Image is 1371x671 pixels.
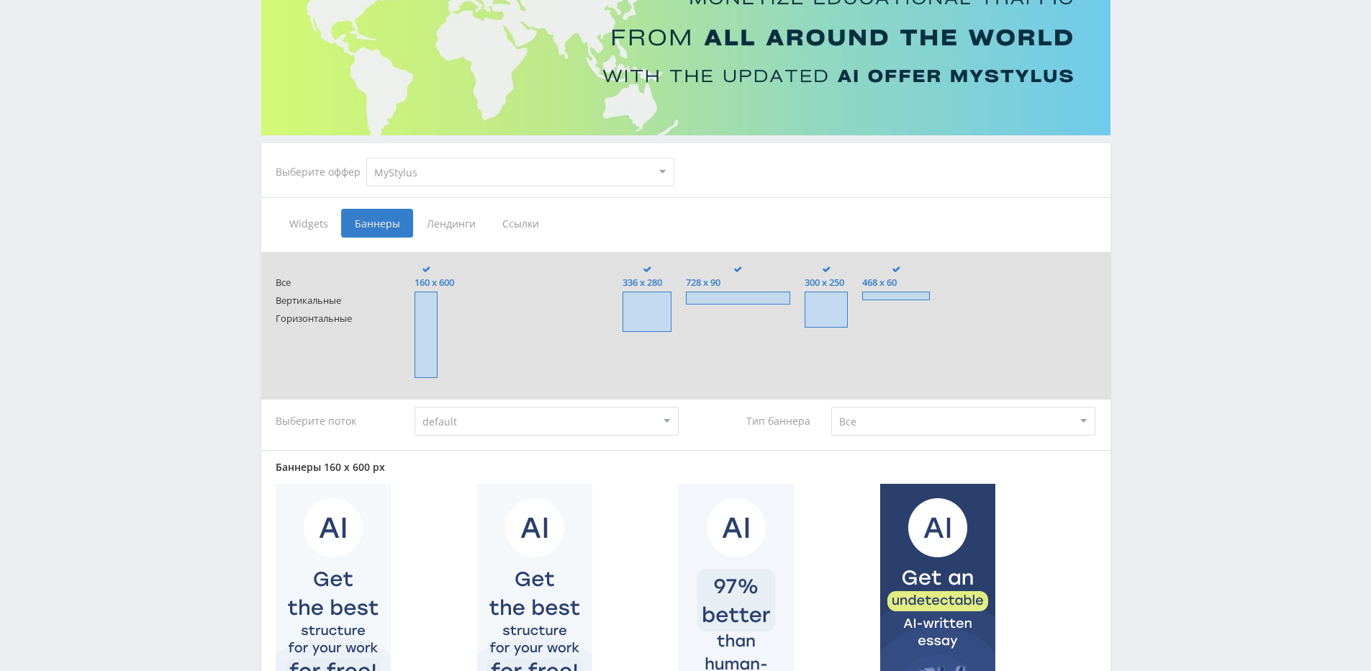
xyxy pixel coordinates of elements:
span: Widgets [276,209,341,238]
span: 300 x 250 [805,277,848,288]
div: Тип баннера [692,407,818,436]
span: Баннеры [341,209,413,238]
span: 336 x 280 [623,277,671,288]
span: Горизонтальные [276,313,386,324]
span: Вертикальные [276,295,386,306]
div: Выберите поток [276,407,401,436]
div: Баннеры 160 x 600 px [276,461,1096,473]
span: 468 x 60 [862,277,930,288]
span: Лендинги [413,209,489,238]
span: 728 x 90 [686,277,791,288]
span: 160 x 600 [415,277,454,288]
span: Ссылки [489,209,553,238]
span: Все [276,277,386,288]
div: Выберите оффер [276,166,366,178]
